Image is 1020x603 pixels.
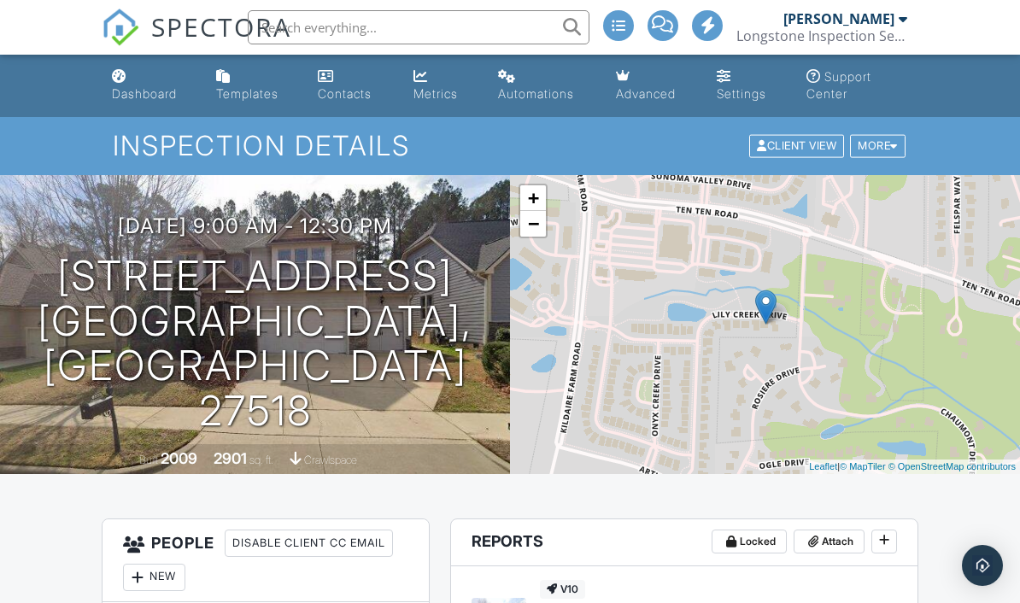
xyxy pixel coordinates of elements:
div: Open Intercom Messenger [962,545,1003,586]
div: Settings [717,86,766,101]
div: [PERSON_NAME] [783,10,894,27]
a: Zoom in [520,185,546,211]
div: Metrics [413,86,458,101]
div: | [805,460,1020,474]
a: Metrics [407,61,478,110]
div: Automations [498,86,574,101]
a: Settings [710,61,786,110]
span: SPECTORA [151,9,291,44]
a: Leaflet [809,461,837,471]
a: © OpenStreetMap contributors [888,461,1016,471]
a: Dashboard [105,61,196,110]
div: Contacts [318,86,372,101]
div: New [123,564,185,591]
h3: [DATE] 9:00 am - 12:30 pm [118,214,392,237]
div: Templates [216,86,278,101]
a: © MapTiler [840,461,886,471]
div: Dashboard [112,86,177,101]
img: The Best Home Inspection Software - Spectora [102,9,139,46]
div: 2901 [214,449,247,467]
div: Disable Client CC Email [225,530,393,557]
a: Client View [747,138,848,151]
span: sq. ft. [249,454,273,466]
a: Templates [209,61,297,110]
span: crawlspace [304,454,357,466]
span: Built [139,454,158,466]
div: More [850,135,906,158]
div: 2009 [161,449,197,467]
a: SPECTORA [102,23,291,59]
div: Client View [749,135,844,158]
h1: Inspection Details [113,131,907,161]
a: Zoom out [520,211,546,237]
a: Contacts [311,61,393,110]
div: Longstone Inspection Services, LLC [736,27,907,44]
h3: People [103,519,429,602]
div: Support Center [806,69,871,101]
a: Support Center [800,61,915,110]
div: Advanced [616,86,676,101]
a: Automations (Advanced) [491,61,595,110]
a: Advanced [609,61,696,110]
h1: [STREET_ADDRESS] [GEOGRAPHIC_DATA], [GEOGRAPHIC_DATA] 27518 [27,254,483,434]
input: Search everything... [248,10,589,44]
